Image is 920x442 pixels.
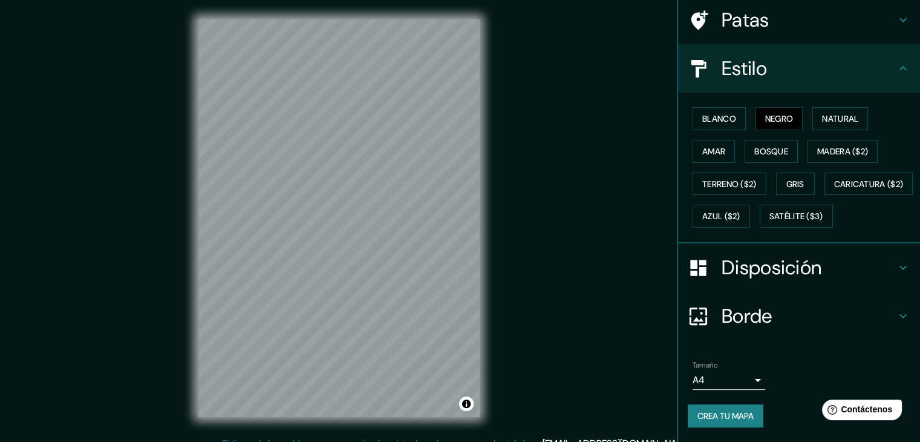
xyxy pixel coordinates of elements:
font: Blanco [702,113,736,124]
font: Tamaño [693,360,717,370]
div: Borde [678,292,920,340]
button: Negro [755,107,803,130]
font: Amar [702,146,725,157]
canvas: Mapa [198,19,480,417]
button: Natural [812,107,868,130]
button: Azul ($2) [693,205,750,228]
button: Satélite ($3) [760,205,833,228]
font: Natural [822,113,858,124]
font: Negro [765,113,794,124]
button: Madera ($2) [807,140,878,163]
font: Azul ($2) [702,211,740,222]
font: Terreno ($2) [702,179,757,190]
button: Bosque [745,140,798,163]
font: Disposición [722,255,821,280]
font: Borde [722,303,772,329]
font: A4 [693,374,705,386]
font: Crea tu mapa [697,411,754,421]
button: Terreno ($2) [693,173,766,196]
div: Disposición [678,243,920,292]
button: Blanco [693,107,746,130]
font: Bosque [754,146,788,157]
div: Estilo [678,44,920,93]
font: Patas [722,7,769,33]
font: Satélite ($3) [769,211,823,222]
font: Caricatura ($2) [834,179,904,190]
font: Estilo [722,56,767,81]
button: Crea tu mapa [688,404,763,427]
button: Activar o desactivar atribución [459,397,474,411]
button: Caricatura ($2) [824,173,913,196]
iframe: Lanzador de widgets de ayuda [812,395,907,429]
div: A4 [693,371,765,390]
font: Madera ($2) [817,146,868,157]
button: Amar [693,140,735,163]
font: Gris [786,179,804,190]
button: Gris [776,173,815,196]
